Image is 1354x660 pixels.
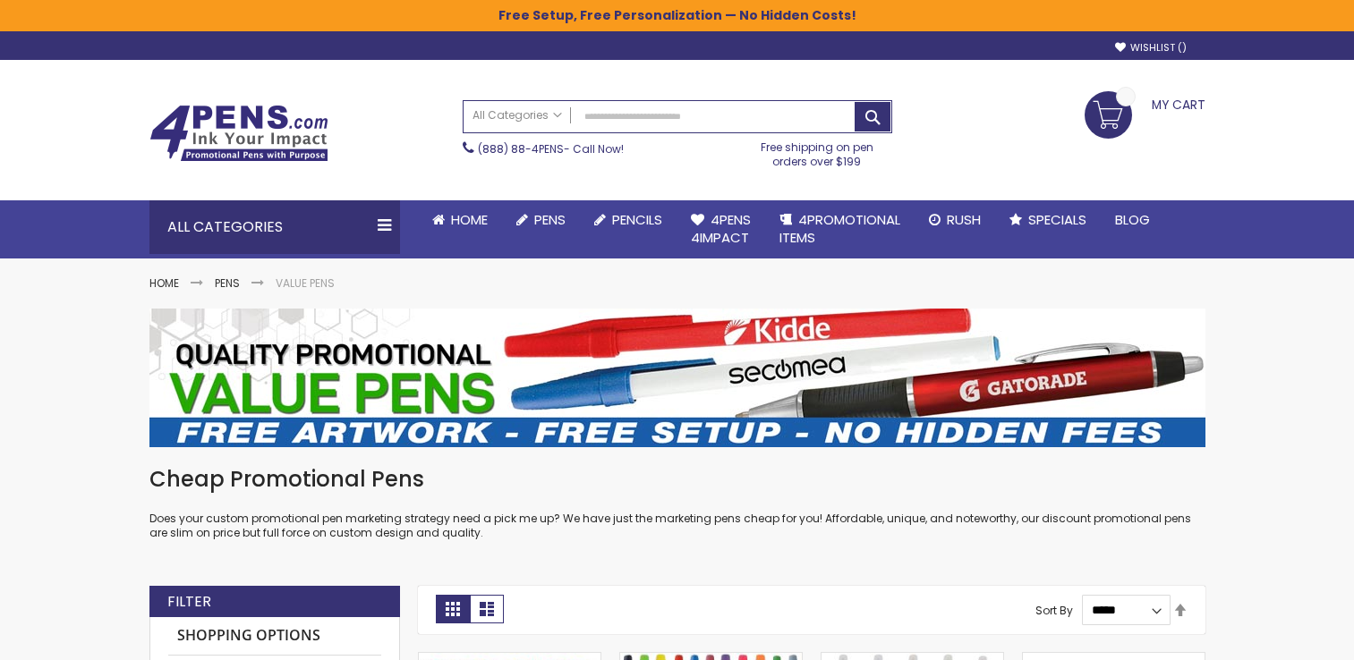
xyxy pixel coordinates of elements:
[149,309,1205,447] img: Value Pens
[995,200,1101,240] a: Specials
[436,595,470,623] strong: Grid
[779,210,900,247] span: 4PROMOTIONAL ITEMS
[677,200,765,258] a: 4Pens4impact
[947,210,981,229] span: Rush
[502,200,580,240] a: Pens
[149,105,328,162] img: 4Pens Custom Pens and Promotional Products
[1115,210,1150,229] span: Blog
[691,210,751,247] span: 4Pens 4impact
[149,465,1205,494] h1: Cheap Promotional Pens
[534,210,566,229] span: Pens
[612,210,662,229] span: Pencils
[1101,200,1164,240] a: Blog
[580,200,677,240] a: Pencils
[168,617,381,656] strong: Shopping Options
[473,108,562,123] span: All Categories
[167,592,211,612] strong: Filter
[1028,210,1086,229] span: Specials
[1115,41,1187,55] a: Wishlist
[1035,602,1073,617] label: Sort By
[464,101,571,131] a: All Categories
[478,141,564,157] a: (888) 88-4PENS
[765,200,915,258] a: 4PROMOTIONALITEMS
[742,133,892,169] div: Free shipping on pen orders over $199
[418,200,502,240] a: Home
[915,200,995,240] a: Rush
[451,210,488,229] span: Home
[276,275,335,291] strong: Value Pens
[149,275,179,291] a: Home
[149,200,400,254] div: All Categories
[149,465,1205,541] div: Does your custom promotional pen marketing strategy need a pick me up? We have just the marketing...
[478,141,624,157] span: - Call Now!
[215,275,240,291] a: Pens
